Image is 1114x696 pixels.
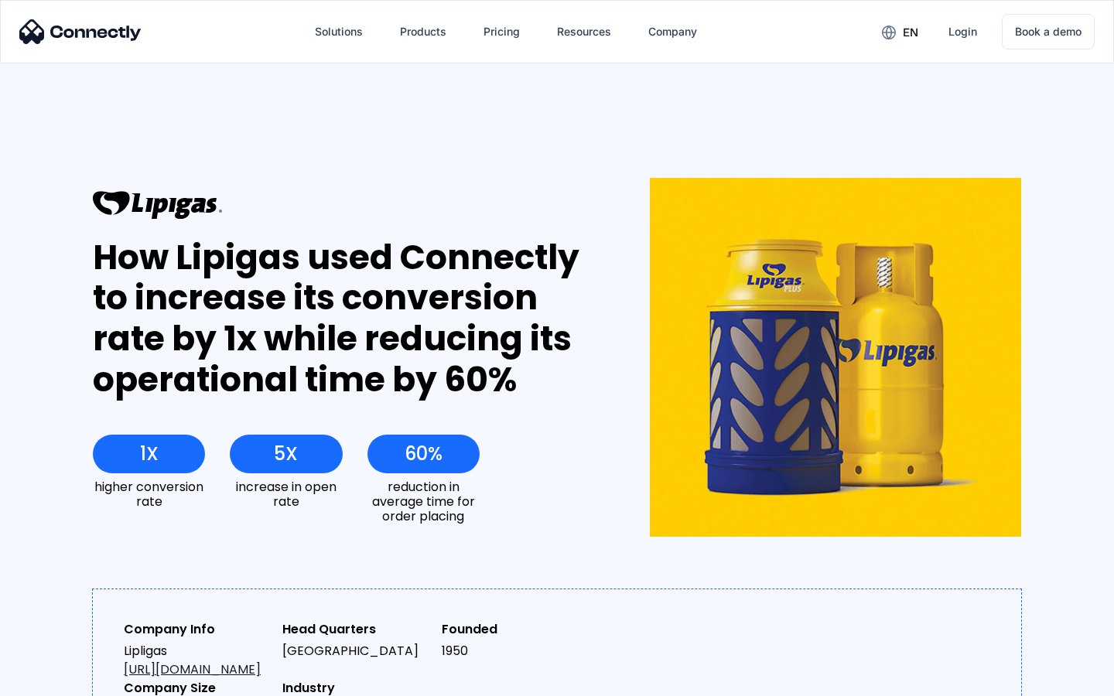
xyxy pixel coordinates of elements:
div: higher conversion rate [93,479,205,509]
div: 60% [405,443,443,465]
div: Lipligas [124,642,270,679]
div: increase in open rate [230,479,342,509]
img: Connectly Logo [19,19,142,44]
div: [GEOGRAPHIC_DATA] [282,642,429,660]
div: Company Info [124,620,270,639]
div: Company [648,21,697,43]
div: 1950 [442,642,588,660]
div: Solutions [315,21,363,43]
a: Pricing [471,13,532,50]
a: Login [936,13,989,50]
div: How Lipigas used Connectly to increase its conversion rate by 1x while reducing its operational t... [93,237,593,401]
div: 1X [140,443,159,465]
div: reduction in average time for order placing [367,479,480,524]
div: Login [948,21,977,43]
div: Products [400,21,446,43]
div: Pricing [484,21,520,43]
div: en [903,22,918,43]
ul: Language list [31,669,93,691]
a: Book a demo [1002,14,1095,49]
a: [URL][DOMAIN_NAME] [124,660,261,678]
div: Founded [442,620,588,639]
div: Resources [557,21,611,43]
aside: Language selected: English [15,669,93,691]
div: 5X [274,443,298,465]
div: Head Quarters [282,620,429,639]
